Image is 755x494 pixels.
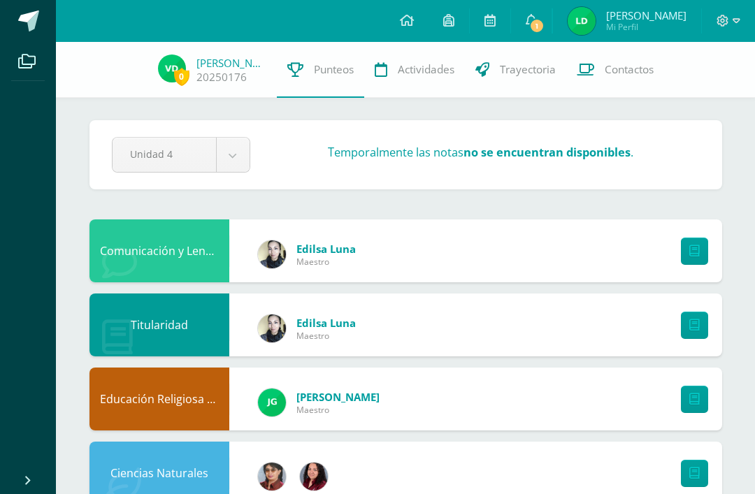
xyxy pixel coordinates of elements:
[296,404,380,416] span: Maestro
[130,138,199,170] span: Unidad 4
[258,314,286,342] img: 119c9a59dca757fc394b575038654f60.png
[364,42,465,98] a: Actividades
[568,7,596,35] img: 2ee5b6385820e62d1a22fcb8b1d930ec.png
[566,42,664,98] a: Contactos
[314,62,354,77] span: Punteos
[296,242,356,256] span: Edilsa Luna
[89,219,229,282] div: Comunicación y Lenguaje, Idioma Extranjero Inglés
[277,42,364,98] a: Punteos
[328,144,633,160] h3: Temporalmente las notas .
[296,316,356,330] span: Edilsa Luna
[196,56,266,70] a: [PERSON_NAME]
[158,55,186,82] img: 4ad35816ee85aff4c38e36a62396b3cf.png
[465,42,566,98] a: Trayectoria
[89,293,229,356] div: Titularidad
[300,463,328,491] img: 7420dd8cffec07cce464df0021f01d4a.png
[174,68,189,85] span: 0
[296,256,356,268] span: Maestro
[113,138,250,172] a: Unidad 4
[196,70,247,85] a: 20250176
[296,330,356,342] span: Maestro
[258,240,286,268] img: 119c9a59dca757fc394b575038654f60.png
[89,368,229,430] div: Educación Religiosa Escolar
[606,8,686,22] span: [PERSON_NAME]
[606,21,686,33] span: Mi Perfil
[605,62,654,77] span: Contactos
[258,388,286,416] img: 3da61d9b1d2c0c7b8f7e89c78bbce001.png
[463,144,631,160] strong: no se encuentran disponibles
[500,62,556,77] span: Trayectoria
[258,463,286,491] img: 62738a800ecd8b6fa95d10d0b85c3dbc.png
[398,62,454,77] span: Actividades
[529,18,545,34] span: 1
[296,390,380,404] span: [PERSON_NAME]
